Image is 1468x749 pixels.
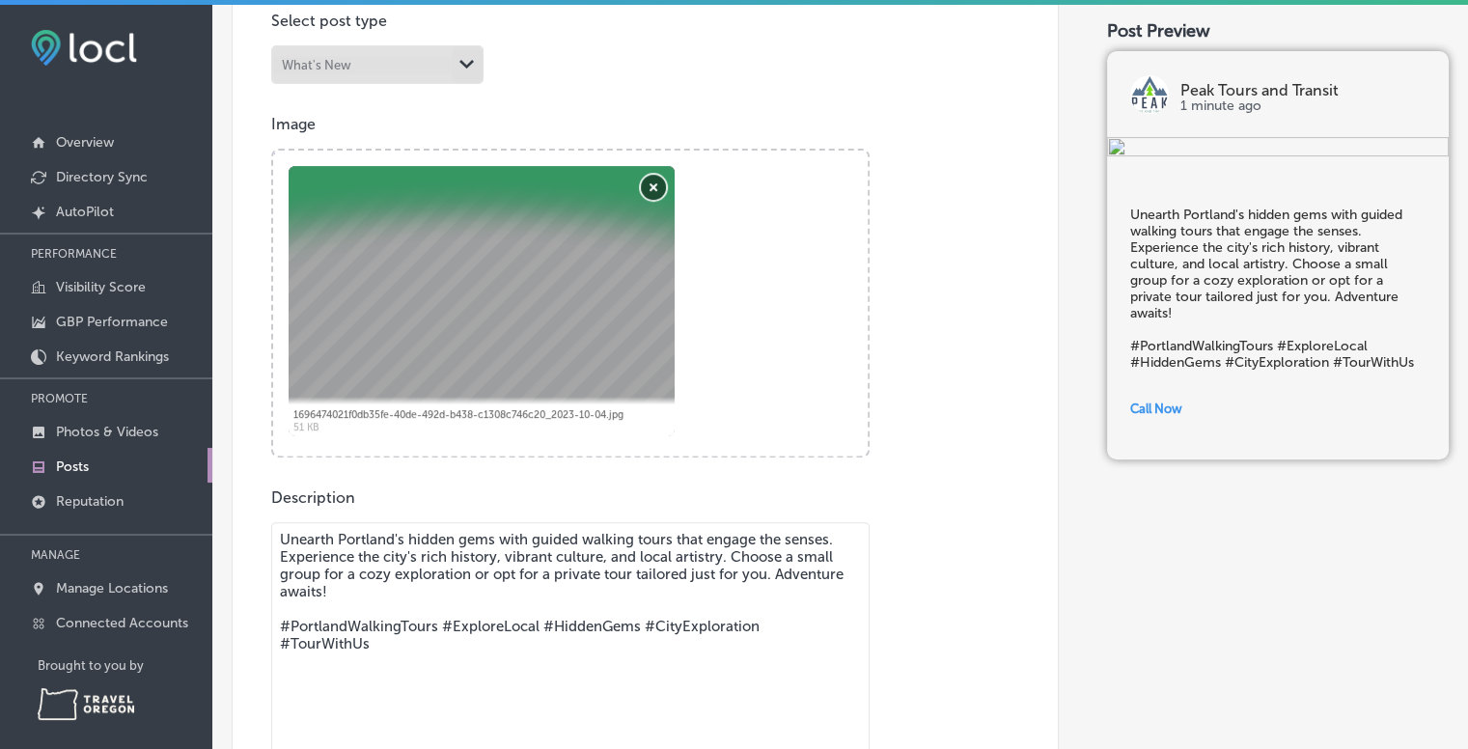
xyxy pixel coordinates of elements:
[1107,137,1449,160] img: b5d4c8b5-3fc4-4194-bb15-3a0f253be91c
[282,58,351,72] div: What's New
[56,279,146,295] p: Visibility Score
[273,151,411,169] a: Powered by PQINA
[56,348,169,365] p: Keyword Rankings
[56,458,89,475] p: Posts
[56,314,168,330] p: GBP Performance
[1107,20,1449,42] div: Post Preview
[1130,75,1169,114] img: logo
[56,615,188,631] p: Connected Accounts
[1180,98,1426,114] p: 1 minute ago
[1180,83,1426,98] p: Peak Tours and Transit
[271,115,1019,133] p: Image
[56,493,124,510] p: Reputation
[271,488,355,507] label: Description
[56,169,148,185] p: Directory Sync
[56,580,168,596] p: Manage Locations
[271,12,1019,30] p: Select post type
[56,424,158,440] p: Photos & Videos
[1130,207,1426,371] h5: Unearth Portland's hidden gems with guided walking tours that engage the senses. Experience the c...
[56,134,114,151] p: Overview
[38,658,212,673] p: Brought to you by
[56,204,114,220] p: AutoPilot
[31,30,137,66] img: fda3e92497d09a02dc62c9cd864e3231.png
[1130,402,1182,416] span: Call Now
